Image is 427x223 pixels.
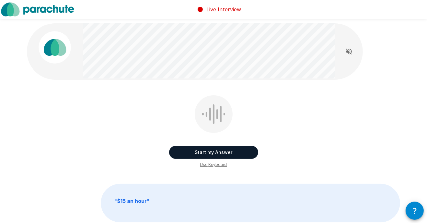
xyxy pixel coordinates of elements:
[207,6,241,13] p: Live Interview
[39,31,71,64] img: parachute_avatar.png
[200,161,227,168] span: Use Keyboard
[342,45,355,58] button: Read questions aloud
[169,146,258,159] button: Start my Answer
[114,198,150,204] b: " $15 an hour "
